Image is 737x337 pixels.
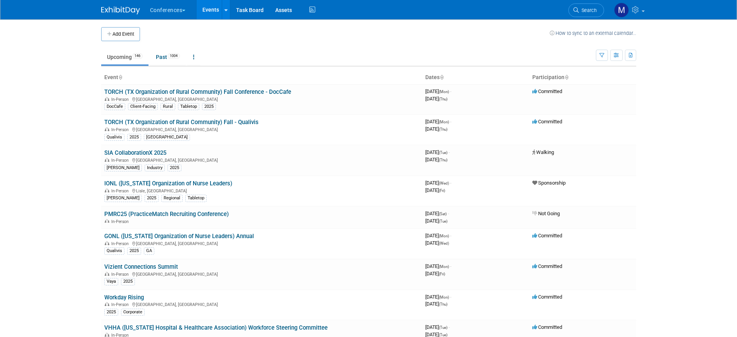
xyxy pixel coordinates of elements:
a: TORCH (TX Organization of Rural Community) Fall - Qualivis [104,119,259,126]
div: Rural [161,103,175,110]
img: In-Person Event [105,272,109,276]
span: Walking [532,149,554,155]
a: TORCH (TX Organization of Rural Community) Fall Conference - DocCafe [104,88,291,95]
span: 146 [132,53,143,59]
span: (Thu) [439,97,447,101]
span: - [450,119,451,124]
span: [DATE] [425,271,445,277]
span: 1004 [167,53,180,59]
span: Committed [532,88,562,94]
span: [DATE] [425,294,451,300]
span: [DATE] [425,119,451,124]
span: Committed [532,119,562,124]
span: (Thu) [439,127,447,131]
div: 2025 [121,278,135,285]
div: DocCafe [104,103,125,110]
img: In-Person Event [105,127,109,131]
div: Vaya [104,278,118,285]
img: In-Person Event [105,333,109,337]
span: - [450,180,451,186]
span: [DATE] [425,126,447,132]
span: Not Going [532,211,560,216]
span: In-Person [111,272,131,277]
span: Committed [532,324,562,330]
a: Search [568,3,604,17]
div: 2025 [127,247,141,254]
a: VHHA ([US_STATE] Hospital & Healthcare Association) Workforce Steering Committee [104,324,328,331]
span: [DATE] [425,301,447,307]
a: Past1004 [150,50,186,64]
span: In-Person [111,302,131,307]
a: Vizient Connections Summit [104,263,178,270]
div: [GEOGRAPHIC_DATA], [GEOGRAPHIC_DATA] [104,157,419,163]
span: In-Person [111,188,131,194]
img: ExhibitDay [101,7,140,14]
img: Marygrace LeGros [614,3,629,17]
span: (Mon) [439,234,449,238]
th: Participation [529,71,636,84]
div: [PERSON_NAME] [104,164,142,171]
div: GA [144,247,154,254]
a: SIA CollaborationX 2025 [104,149,166,156]
span: [DATE] [425,149,450,155]
span: [DATE] [425,180,451,186]
span: In-Person [111,97,131,102]
a: Sort by Start Date [440,74,444,80]
div: [GEOGRAPHIC_DATA], [GEOGRAPHIC_DATA] [104,271,419,277]
img: In-Person Event [105,158,109,162]
span: - [449,324,450,330]
span: (Mon) [439,90,449,94]
th: Dates [422,71,529,84]
button: Add Event [101,27,140,41]
span: (Thu) [439,302,447,306]
span: [DATE] [425,211,449,216]
span: (Fri) [439,272,445,276]
div: [PERSON_NAME] [104,195,142,202]
span: (Mon) [439,120,449,124]
div: Corporate [121,309,145,316]
th: Event [101,71,422,84]
span: (Tue) [439,333,447,337]
a: How to sync to an external calendar... [550,30,636,36]
span: - [450,233,451,238]
span: (Fri) [439,188,445,193]
div: 2025 [167,164,181,171]
div: Regional [161,195,183,202]
a: IONL ([US_STATE] Organization of Nurse Leaders) [104,180,232,187]
a: Sort by Participation Type [564,74,568,80]
span: - [450,294,451,300]
span: (Tue) [439,325,447,330]
div: Client-Facing [128,103,158,110]
span: [DATE] [425,88,451,94]
div: 2025 [202,103,216,110]
span: - [450,88,451,94]
div: [GEOGRAPHIC_DATA], [GEOGRAPHIC_DATA] [104,96,419,102]
div: [GEOGRAPHIC_DATA] [144,134,190,141]
div: Tabletop [178,103,199,110]
span: Committed [532,233,562,238]
div: Qualivis [104,134,124,141]
span: Search [579,7,597,13]
div: [GEOGRAPHIC_DATA], [GEOGRAPHIC_DATA] [104,126,419,132]
span: - [450,263,451,269]
span: [DATE] [425,240,449,246]
div: Tabletop [185,195,207,202]
a: Upcoming146 [101,50,148,64]
span: [DATE] [425,157,447,162]
span: Committed [532,263,562,269]
img: In-Person Event [105,219,109,223]
span: In-Person [111,219,131,224]
span: (Mon) [439,264,449,269]
a: Workday Rising [104,294,144,301]
img: In-Person Event [105,241,109,245]
div: 2025 [145,195,159,202]
span: (Tue) [439,150,447,155]
a: PMRC25 (PracticeMatch Recruiting Conference) [104,211,229,218]
div: Industry [145,164,165,171]
span: [DATE] [425,233,451,238]
span: (Thu) [439,158,447,162]
span: (Mon) [439,295,449,299]
span: - [448,211,449,216]
span: [DATE] [425,324,450,330]
span: [DATE] [425,218,447,224]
